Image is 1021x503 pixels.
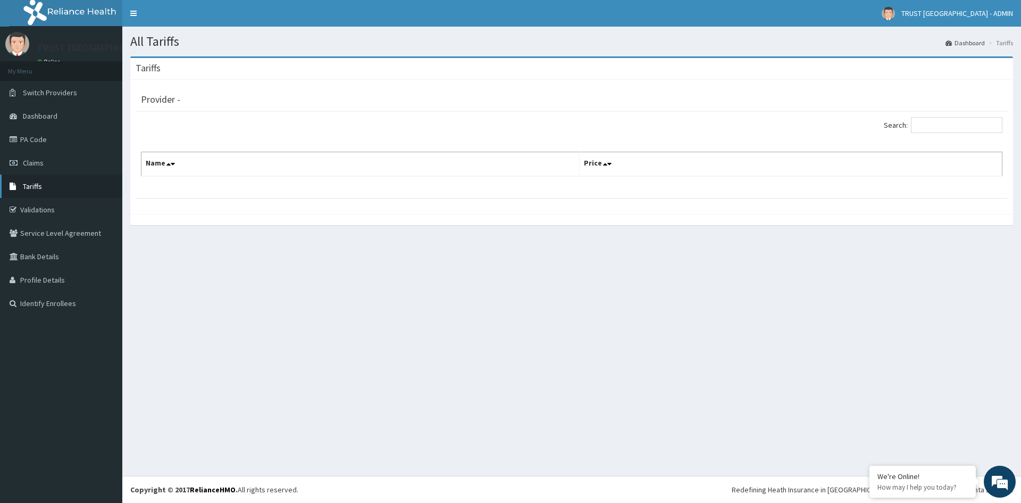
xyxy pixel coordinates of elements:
span: TRUST [GEOGRAPHIC_DATA] - ADMIN [901,9,1013,18]
img: User Image [5,32,29,56]
h3: Tariffs [136,63,161,73]
p: How may I help you today? [877,483,968,492]
span: Switch Providers [23,88,77,97]
a: Online [37,58,63,65]
h3: Provider - [141,95,180,104]
p: TRUST [GEOGRAPHIC_DATA] - ADMIN [37,43,189,53]
h1: All Tariffs [130,35,1013,48]
span: Claims [23,158,44,168]
footer: All rights reserved. [122,476,1021,503]
div: We're Online! [877,472,968,481]
th: Name [141,152,580,177]
a: RelianceHMO [190,485,236,494]
img: User Image [882,7,895,20]
input: Search: [911,117,1002,133]
strong: Copyright © 2017 . [130,485,238,494]
th: Price [580,152,1002,177]
span: Tariffs [23,182,42,191]
div: Redefining Heath Insurance in [GEOGRAPHIC_DATA] using Telemedicine and Data Science! [732,484,1013,495]
span: Dashboard [23,111,57,121]
label: Search: [884,117,1002,133]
